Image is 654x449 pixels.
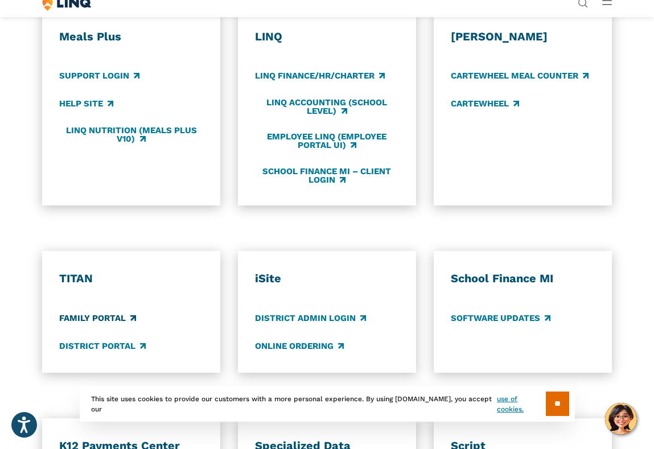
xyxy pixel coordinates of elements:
[255,70,385,83] a: LINQ Finance/HR/Charter
[497,394,545,414] a: use of cookies.
[59,126,204,145] a: LINQ Nutrition (Meals Plus v10)
[59,340,146,352] a: District Portal
[59,98,113,110] a: Help Site
[451,70,589,83] a: CARTEWHEEL Meal Counter
[255,166,400,185] a: School Finance MI – Client Login
[255,312,366,324] a: District Admin Login
[59,312,136,324] a: Family Portal
[451,312,550,324] a: Software Updates
[59,271,204,286] h3: TITAN
[255,97,400,116] a: LINQ Accounting (school level)
[451,30,595,44] h3: [PERSON_NAME]
[59,30,204,44] h3: Meals Plus
[255,132,400,151] a: Employee LINQ (Employee Portal UI)
[255,271,400,286] h3: iSite
[80,386,575,422] div: This site uses cookies to provide our customers with a more personal experience. By using [DOMAIN...
[255,340,344,352] a: Online Ordering
[59,70,139,83] a: Support Login
[451,271,595,286] h3: School Finance MI
[451,98,519,110] a: CARTEWHEEL
[605,403,637,435] button: Hello, have a question? Let’s chat.
[255,30,400,44] h3: LINQ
